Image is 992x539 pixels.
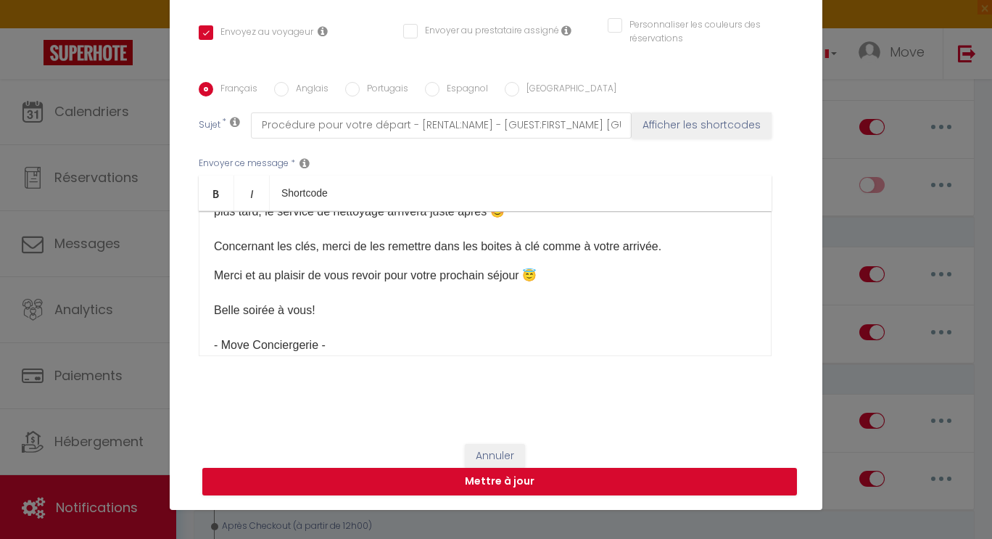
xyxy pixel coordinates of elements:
a: Shortcode [270,176,339,210]
a: Bold [199,176,234,210]
label: Envoyer ce message [199,157,289,170]
label: [GEOGRAPHIC_DATA] [519,82,616,98]
label: Français [213,82,257,98]
button: Mettre à jour [202,468,797,495]
i: Subject [230,116,240,128]
label: Portugais [360,82,408,98]
label: Anglais [289,82,328,98]
p: ​​​​Merci et au plaisir de vous revoir pour votre prochain séjour 😇 ​​​​Belle soirée à vous! ​​- ... [214,267,756,354]
button: Afficher les shortcodes [632,112,772,139]
button: Annuler [465,444,525,469]
i: Message [299,157,310,169]
label: Espagnol [439,82,488,98]
i: Envoyer au prestataire si il est assigné [561,25,571,36]
label: Sujet [199,118,220,133]
i: Envoyer au voyageur [318,25,328,37]
a: Italic [234,176,270,210]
